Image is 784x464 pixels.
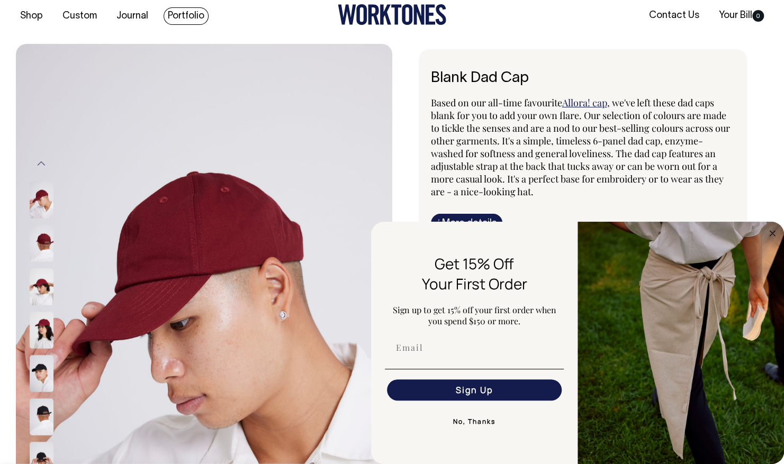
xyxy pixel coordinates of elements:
[30,268,53,305] img: burgundy
[752,10,764,22] span: 0
[112,7,152,25] a: Journal
[164,7,209,25] a: Portfolio
[422,274,527,294] span: Your First Order
[431,70,735,87] h6: Blank Dad Cap
[30,354,53,392] img: black
[385,411,564,432] button: No, Thanks
[30,398,53,435] img: black
[16,7,47,25] a: Shop
[387,337,562,358] input: Email
[578,222,784,464] img: 5e34ad8f-4f05-4173-92a8-ea475ee49ac9.jpeg
[30,181,53,218] img: burgundy
[715,7,768,24] a: Your Bill0
[645,7,704,24] a: Contact Us
[431,96,562,109] span: Based on our all-time favourite
[437,217,439,228] span: i
[431,96,730,198] span: , we've left these dad caps blank for you to add your own flare. Our selection of colours are mad...
[30,224,53,261] img: burgundy
[387,379,562,401] button: Sign Up
[393,304,556,326] span: Sign up to get 15% off your first order when you spend $150 or more.
[30,311,53,348] img: burgundy
[33,152,49,176] button: Previous
[371,222,784,464] div: FLYOUT Form
[766,227,779,240] button: Close dialog
[435,253,514,274] span: Get 15% Off
[385,369,564,369] img: underline
[431,214,502,232] a: iMore details
[562,96,607,109] a: Allora! cap
[58,7,101,25] a: Custom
